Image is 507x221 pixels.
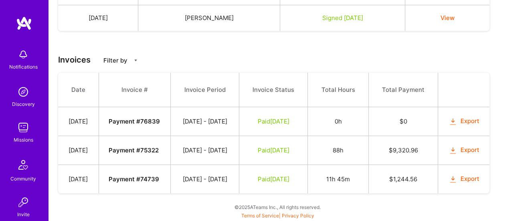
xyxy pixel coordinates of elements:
strong: Payment # 76839 [109,118,160,125]
th: Total Payment [368,73,438,107]
td: $ 9,320.96 [368,136,438,165]
span: | [241,213,314,219]
td: 0h [308,107,368,136]
div: Missions [14,136,33,144]
td: 11h 45m [308,165,368,194]
div: Discovery [12,100,35,108]
th: Invoice Period [171,73,239,107]
td: [PERSON_NAME] [138,5,280,31]
strong: Payment # 74739 [109,175,159,183]
span: Paid [DATE] [258,146,289,154]
button: Export [448,146,479,155]
div: Notifications [9,63,38,71]
div: Signed [DATE] [290,14,395,22]
div: Invite [17,210,30,219]
td: $ 1,244.56 [368,165,438,194]
button: Export [448,117,479,126]
div: Community [10,174,36,183]
span: Paid [DATE] [258,118,289,125]
div: © 2025 ATeams Inc., All rights reserved. [48,197,507,217]
img: bell [15,47,31,63]
td: $ 0 [368,107,438,136]
th: Invoice Status [239,73,308,107]
i: icon OrangeDownload [448,146,457,155]
img: Community [14,155,33,174]
td: [DATE] - [DATE] [171,136,239,165]
th: Invoice # [99,73,171,107]
img: logo [16,16,32,30]
i: icon CaretDown [133,58,138,63]
i: icon OrangeDownload [448,117,457,126]
button: Export [448,174,479,184]
a: Privacy Policy [282,213,314,219]
td: [DATE] [58,165,99,194]
img: Invite [15,194,31,210]
button: View [440,14,454,22]
td: [DATE] [58,136,99,165]
img: teamwork [15,120,31,136]
td: [DATE] - [DATE] [171,165,239,194]
strong: Payment # 75322 [109,146,159,154]
td: [DATE] [58,5,138,31]
h3: Invoices [58,55,497,65]
td: 88h [308,136,368,165]
a: Terms of Service [241,213,279,219]
img: discovery [15,84,31,100]
span: Paid [DATE] [258,175,289,183]
i: icon OrangeDownload [448,175,457,184]
p: Filter by [103,56,127,65]
th: Date [58,73,99,107]
td: [DATE] [58,107,99,136]
td: [DATE] - [DATE] [171,107,239,136]
th: Total Hours [308,73,368,107]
